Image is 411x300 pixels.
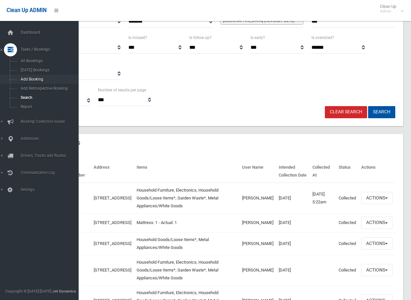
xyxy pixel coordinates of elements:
label: Number of results per page [98,86,146,94]
td: Household Furniture, Electronics, Household Goods/Loose Items*, Garden Waste*, Metal Appliances/W... [134,255,239,285]
th: Intended Collection Date [276,160,310,183]
button: Actions [361,192,393,204]
label: Is missed? [128,34,147,41]
span: Tasks / Bookings [19,47,84,52]
td: [PERSON_NAME] [239,255,276,285]
td: Collected [336,183,359,214]
small: Admin [380,9,396,14]
span: Dashboard [19,30,84,35]
label: Is oversized? [311,34,334,41]
span: Copyright © [DATE]-[DATE] [5,289,51,293]
th: Unit Number [67,160,91,183]
td: Household Furniture, Electronics, Household Goods/Loose Items*, Garden Waste*, Metal Appliances/W... [134,183,239,214]
th: Status [336,160,359,183]
button: Search [368,106,395,118]
span: All Bookings [19,59,78,63]
a: [STREET_ADDRESS] [94,268,131,272]
span: Addresses [19,136,84,141]
strong: Jet Dynamics [52,289,76,293]
td: [DATE] 5:22am [310,183,336,214]
td: [PERSON_NAME] [239,213,276,232]
th: Actions [359,160,395,183]
td: [PERSON_NAME] [239,183,276,214]
td: Collected [336,232,359,255]
td: [DATE] [276,255,310,285]
button: Actions [361,237,393,250]
label: Is early? [251,34,265,41]
span: Clean Up [377,4,403,14]
span: Add Booking [19,77,78,82]
td: [DATE] [276,213,310,232]
th: Address [91,160,134,183]
span: [DATE] Bookings [19,68,78,72]
span: Communication Log [19,170,84,175]
a: [STREET_ADDRESS] [94,241,131,246]
td: Collected [336,255,359,285]
button: Actions [361,264,393,276]
td: [PERSON_NAME] [239,232,276,255]
td: Collected [336,213,359,232]
span: Clean Up ADMIN [7,7,47,13]
span: Booking Collection Issues [19,119,84,124]
span: Search [19,95,78,100]
label: Is follow up? [189,34,212,41]
td: Mattress: 1 - Actual: 1 [134,213,239,232]
span: Settings [19,187,84,192]
a: [STREET_ADDRESS] [94,220,131,225]
th: Collected At [310,160,336,183]
button: Actions [361,217,393,229]
a: [STREET_ADDRESS] [94,196,131,200]
td: [DATE] [276,183,310,214]
td: Household Goods/Loose Items*, Metal Appliances/White Goods [134,232,239,255]
span: Report [19,104,78,109]
span: Add Retrospective Booking [19,86,78,91]
th: User Name [239,160,276,183]
td: [DATE] [276,232,310,255]
th: Items [134,160,239,183]
a: Clear Search [325,106,367,118]
span: Drivers, Trucks and Routes [19,153,84,158]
